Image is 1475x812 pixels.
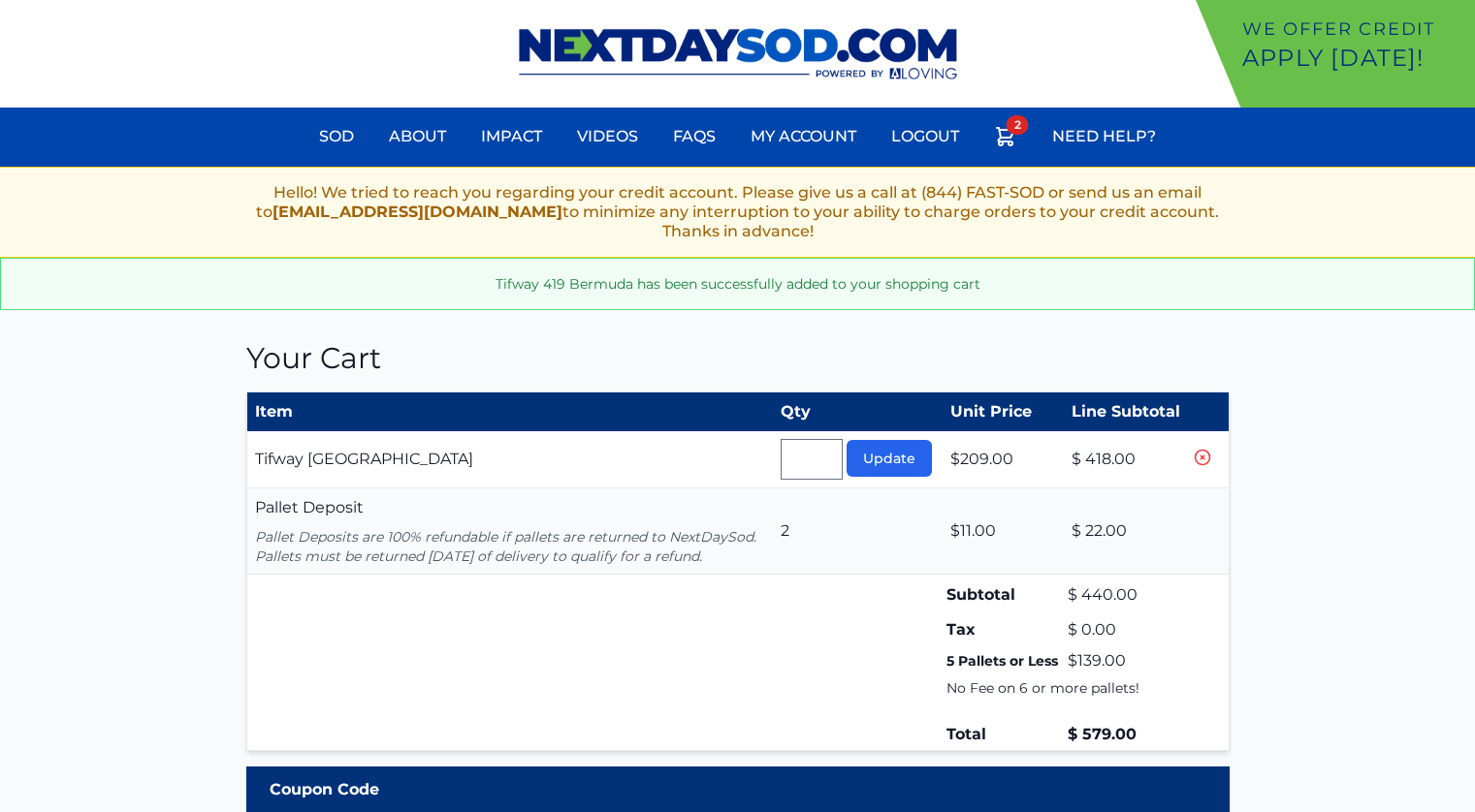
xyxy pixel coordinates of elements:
th: Line Subtotal [1064,392,1190,432]
p: Hello! We tried to reach you regarding your credit account. Please give us a call at (844) FAST-S... [241,183,1235,241]
p: Pallet Deposits are 100% refundable if pallets are returned to NextDaySod. Pallets must be return... [255,527,766,566]
h1: Your Cart [246,341,1230,376]
a: 2 [982,113,1029,167]
td: $209.00 [943,431,1064,488]
td: $139.00 [1064,645,1190,676]
p: No Fee on 6 or more pallets! [946,678,1187,698]
a: My Account [739,113,868,160]
td: Tifway [GEOGRAPHIC_DATA] [246,431,773,488]
td: Tax [943,614,1064,645]
td: Subtotal [943,575,1064,615]
td: 2 [773,488,943,575]
td: $ 22.00 [1064,488,1190,575]
p: Tifway 419 Bermuda has been successfully added to your shopping cart [16,274,1459,294]
button: Update [847,440,932,477]
td: Pallet Deposit [246,488,773,575]
a: Videos [565,113,650,160]
td: Total [943,719,1064,751]
a: Logout [880,113,971,160]
td: $11.00 [943,488,1064,575]
th: Item [246,392,773,432]
a: [EMAIL_ADDRESS][DOMAIN_NAME] [273,203,562,221]
td: 5 Pallets or Less [943,645,1064,676]
a: About [377,113,458,160]
th: Qty [773,392,943,432]
span: 2 [1007,115,1029,135]
td: $ 0.00 [1064,614,1190,645]
a: Need Help? [1041,113,1168,160]
p: We offer Credit [1242,16,1467,43]
p: Apply [DATE]! [1242,43,1467,74]
td: $ 418.00 [1064,431,1190,488]
a: FAQs [661,113,727,160]
td: $ 440.00 [1064,575,1190,615]
a: Sod [307,113,366,160]
th: Unit Price [943,392,1064,432]
td: $ 579.00 [1064,719,1190,751]
a: Impact [469,113,554,160]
